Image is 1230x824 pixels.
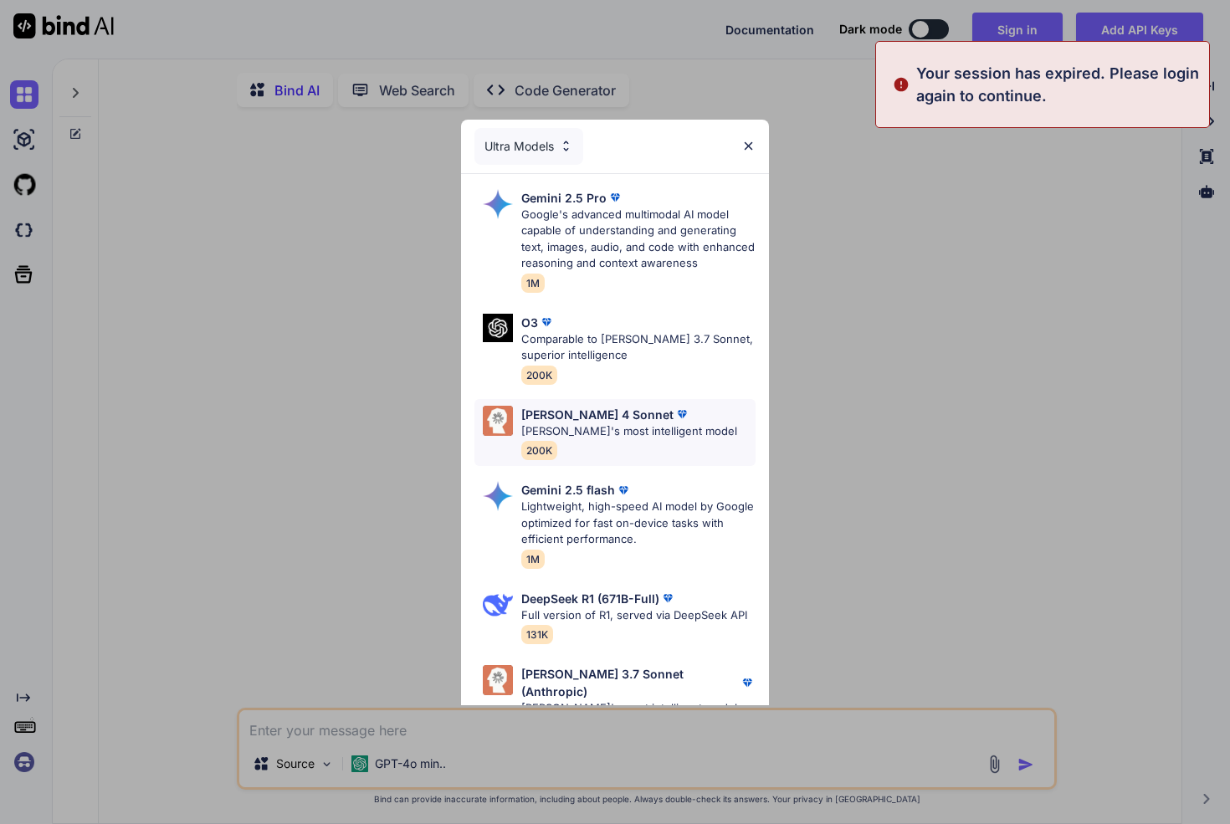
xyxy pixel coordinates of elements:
p: [PERSON_NAME]'s most intelligent model [521,700,756,717]
img: premium [739,674,756,691]
img: alert [893,62,910,107]
div: Ultra Models [474,128,583,165]
span: 200K [521,366,557,385]
p: DeepSeek R1 (671B-Full) [521,590,659,607]
p: [PERSON_NAME]'s most intelligent model [521,423,737,440]
p: Gemini 2.5 flash [521,481,615,499]
span: 131K [521,625,553,644]
img: premium [674,406,690,422]
span: 200K [521,441,557,460]
img: Pick Models [559,139,573,153]
p: Lightweight, high-speed AI model by Google optimized for fast on-device tasks with efficient perf... [521,499,756,548]
img: premium [607,189,623,206]
img: Pick Models [483,590,513,620]
p: [PERSON_NAME] 3.7 Sonnet (Anthropic) [521,665,739,700]
img: Pick Models [483,481,513,511]
p: [PERSON_NAME] 4 Sonnet [521,406,674,423]
p: Comparable to [PERSON_NAME] 3.7 Sonnet, superior intelligence [521,331,756,364]
p: Google's advanced multimodal AI model capable of understanding and generating text, images, audio... [521,207,756,272]
span: 1M [521,274,545,293]
img: Pick Models [483,665,513,695]
p: Gemini 2.5 Pro [521,189,607,207]
p: Full version of R1, served via DeepSeek API [521,607,747,624]
img: Pick Models [483,314,513,343]
img: premium [615,482,632,499]
p: Your session has expired. Please login again to continue. [916,62,1199,107]
span: 1M [521,550,545,569]
img: Pick Models [483,406,513,436]
img: close [741,139,756,153]
img: Pick Models [483,189,513,219]
img: premium [659,590,676,606]
p: O3 [521,314,538,331]
img: premium [538,314,555,330]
